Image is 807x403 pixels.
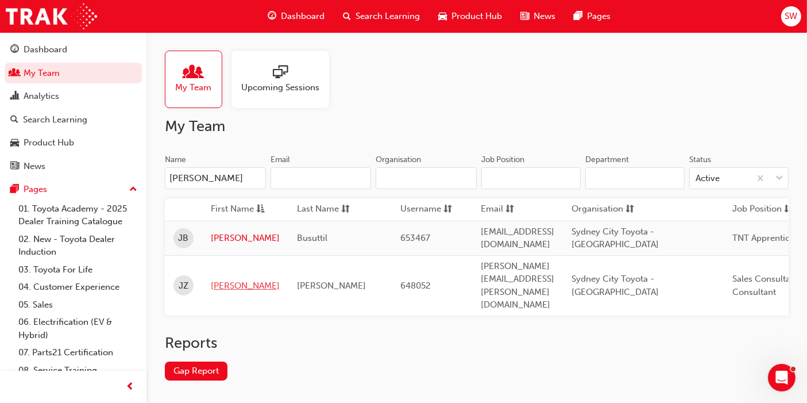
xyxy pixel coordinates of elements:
div: Status [689,154,711,166]
div: Email [271,154,290,166]
span: Email [481,202,503,217]
span: pages-icon [10,185,19,195]
button: Last Namesorting-icon [297,202,360,217]
a: News [5,156,142,177]
span: 653467 [400,233,430,243]
span: prev-icon [126,380,135,394]
a: Upcoming Sessions [231,51,338,108]
div: Department [585,154,629,166]
span: 648052 [400,281,431,291]
span: sorting-icon [784,202,793,217]
input: Name [165,167,266,189]
span: news-icon [10,162,19,172]
a: search-iconSearch Learning [334,5,429,28]
input: Organisation [376,167,477,189]
span: chart-icon [10,91,19,102]
a: 04. Customer Experience [14,278,142,296]
a: My Team [165,51,231,108]
span: pages-icon [574,9,582,24]
span: Sydney City Toyota - [GEOGRAPHIC_DATA] [572,227,659,250]
a: 06. Electrification (EV & Hybrid) [14,313,142,344]
span: sorting-icon [443,202,452,217]
a: Analytics [5,86,142,107]
a: car-iconProduct Hub [429,5,511,28]
div: Dashboard [24,43,67,56]
span: Product Hub [451,10,502,23]
div: Organisation [376,154,421,166]
div: Pages [24,183,47,196]
button: Emailsorting-icon [481,202,544,217]
span: sorting-icon [505,202,514,217]
span: search-icon [343,9,351,24]
span: people-icon [186,65,201,81]
span: JB [179,232,189,245]
span: [EMAIL_ADDRESS][DOMAIN_NAME] [481,227,554,250]
button: Organisationsorting-icon [572,202,635,217]
span: Organisation [572,202,623,217]
a: [PERSON_NAME] [211,232,280,245]
span: sorting-icon [341,202,350,217]
span: search-icon [10,115,18,125]
h2: Reports [165,334,789,352]
span: sorting-icon [625,202,634,217]
a: news-iconNews [511,5,565,28]
span: JZ [179,279,188,293]
a: 05. Sales [14,296,142,314]
a: Product Hub [5,132,142,153]
a: [PERSON_NAME] [211,279,280,293]
span: people-icon [10,68,19,79]
span: guage-icon [268,9,276,24]
input: Department [585,167,685,189]
a: Gap Report [165,362,227,381]
span: Search Learning [356,10,420,23]
span: First Name [211,202,254,217]
a: 07. Parts21 Certification [14,344,142,362]
button: Pages [5,179,142,200]
span: Sydney City Toyota - [GEOGRAPHIC_DATA] [572,274,659,297]
span: Last Name [297,202,339,217]
h2: My Team [165,117,789,136]
span: SW [785,10,797,23]
div: Job Position [481,154,524,166]
a: My Team [5,63,142,84]
a: Dashboard [5,39,142,60]
span: [PERSON_NAME] [297,281,366,291]
span: Dashboard [281,10,325,23]
button: SW [781,6,801,26]
span: down-icon [775,171,783,186]
button: Usernamesorting-icon [400,202,464,217]
input: Job Position [481,167,581,189]
div: Search Learning [23,113,87,126]
a: pages-iconPages [565,5,620,28]
div: Product Hub [24,136,74,149]
button: Job Positionsorting-icon [732,202,796,217]
span: My Team [176,81,212,94]
div: News [24,160,45,173]
span: news-icon [520,9,529,24]
span: Pages [587,10,611,23]
img: Trak [6,3,97,29]
button: DashboardMy TeamAnalyticsSearch LearningProduct HubNews [5,37,142,179]
input: Email [271,167,372,189]
span: up-icon [129,182,137,197]
span: car-icon [10,138,19,148]
span: car-icon [438,9,447,24]
a: 02. New - Toyota Dealer Induction [14,231,142,261]
a: 08. Service Training [14,362,142,379]
span: guage-icon [10,45,19,55]
a: 03. Toyota For Life [14,261,142,279]
a: Search Learning [5,109,142,131]
iframe: Intercom live chat [768,364,796,392]
a: 01. Toyota Academy - 2025 Dealer Training Catalogue [14,200,142,231]
div: Active [696,172,720,185]
div: Analytics [24,90,59,103]
span: asc-icon [256,202,265,217]
span: Username [400,202,441,217]
span: Upcoming Sessions [241,81,319,94]
span: News [534,10,555,23]
button: First Nameasc-icon [211,202,274,217]
span: Busuttil [297,233,327,243]
div: Name [165,154,186,166]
